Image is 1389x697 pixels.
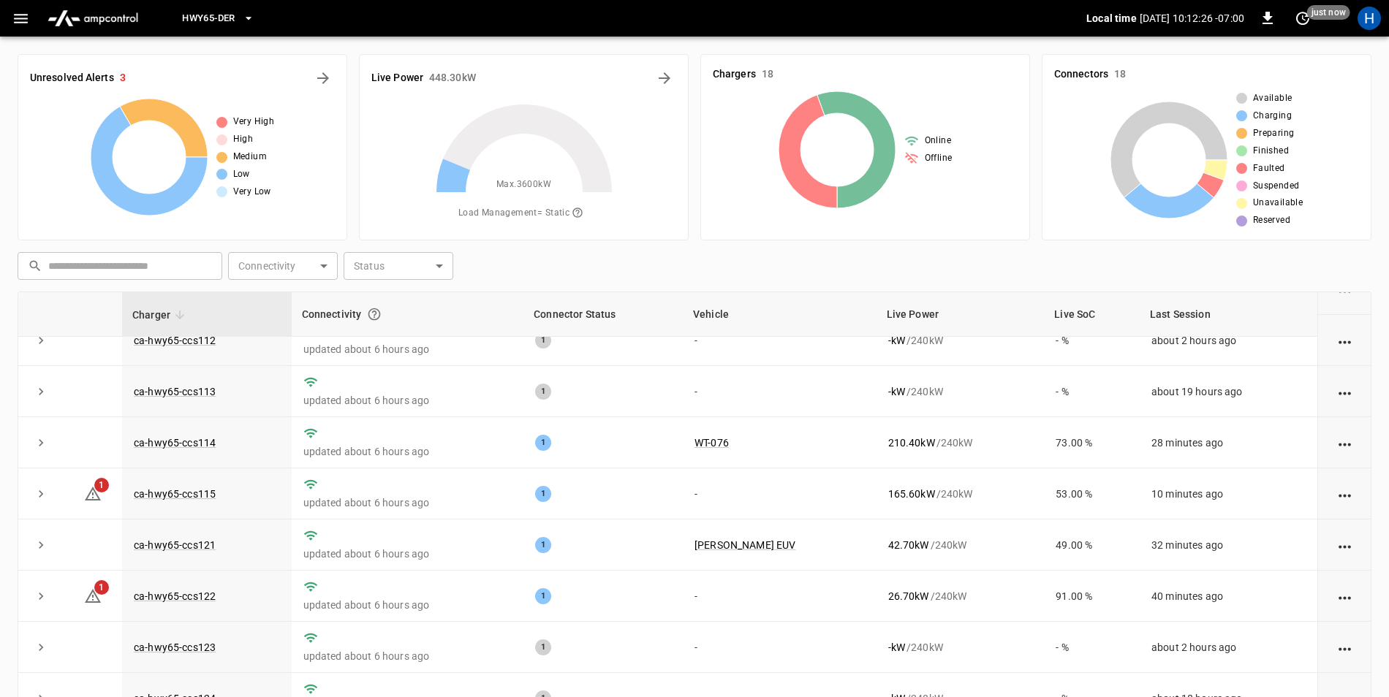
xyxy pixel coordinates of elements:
[42,4,144,32] img: ampcontrol.io logo
[302,301,514,327] div: Connectivity
[925,134,951,148] span: Online
[361,301,387,327] button: Connection between the charger and our software.
[303,495,512,510] p: updated about 6 hours ago
[1044,417,1140,468] td: 73.00 %
[1044,622,1140,673] td: - %
[233,115,275,129] span: Very High
[888,589,1033,603] div: / 240 kW
[694,437,729,449] a: WT-076
[888,435,935,450] p: 210.40 kW
[1253,196,1303,210] span: Unavailable
[1291,7,1314,30] button: set refresh interval
[1253,179,1300,194] span: Suspended
[134,539,216,551] a: ca-hwy65-ccs121
[371,70,423,86] h6: Live Power
[566,201,589,226] button: The system is using AmpEdge-configured limits for static load managment. Depending on your config...
[888,333,1033,348] div: / 240 kW
[1336,282,1354,297] div: action cell options
[303,598,512,612] p: updated about 6 hours ago
[30,70,114,86] h6: Unresolved Alerts
[303,393,512,408] p: updated about 6 hours ago
[1044,571,1140,622] td: 91.00 %
[1044,468,1140,519] td: 53.00 %
[683,468,877,519] td: -
[1086,11,1137,26] p: Local time
[1044,315,1140,366] td: - %
[925,151,953,166] span: Offline
[888,589,929,603] p: 26.70 kW
[1253,109,1292,123] span: Charging
[1336,589,1354,603] div: action cell options
[303,342,512,357] p: updated about 6 hours ago
[535,435,551,451] div: 1
[1336,384,1354,399] div: action cell options
[1336,435,1354,450] div: action cell options
[303,649,512,663] p: updated about 6 hours ago
[134,641,216,653] a: ca-hwy65-ccs123
[303,546,512,561] p: updated about 6 hours ago
[458,201,589,226] span: Load Management = Static
[762,66,773,83] h6: 18
[1044,366,1140,417] td: - %
[1253,213,1290,228] span: Reserved
[120,70,126,86] h6: 3
[1114,66,1126,83] h6: 18
[233,150,267,164] span: Medium
[1044,519,1140,571] td: 49.00 %
[888,487,1033,501] div: / 240 kW
[523,292,683,337] th: Connector Status
[30,534,52,556] button: expand row
[888,333,905,348] p: - kW
[694,539,796,551] a: [PERSON_NAME] EUV
[1054,66,1108,83] h6: Connectors
[1336,333,1354,348] div: action cell options
[877,292,1045,337] th: Live Power
[30,636,52,658] button: expand row
[888,435,1033,450] div: / 240 kW
[683,292,877,337] th: Vehicle
[535,486,551,502] div: 1
[134,488,216,500] a: ca-hwy65-ccs115
[30,483,52,505] button: expand row
[1140,292,1317,337] th: Last Session
[233,132,254,147] span: High
[888,384,905,399] p: - kW
[496,178,551,192] span: Max. 3600 kW
[535,332,551,348] div: 1
[683,366,877,417] td: -
[1336,538,1354,552] div: action cell options
[1140,468,1317,519] td: 10 minutes ago
[1253,91,1293,106] span: Available
[429,70,476,86] h6: 448.30 kW
[30,432,52,454] button: expand row
[94,580,109,595] span: 1
[1358,7,1381,30] div: profile-icon
[713,66,756,83] h6: Chargers
[535,384,551,400] div: 1
[1253,126,1295,141] span: Preparing
[1140,571,1317,622] td: 40 minutes ago
[1253,161,1285,176] span: Faulted
[888,538,1033,552] div: / 240 kW
[1044,292,1140,337] th: Live SoC
[94,478,109,492] span: 1
[1140,417,1317,468] td: 28 minutes ago
[1140,11,1244,26] p: [DATE] 10:12:26 -07:00
[683,315,877,366] td: -
[30,381,52,403] button: expand row
[303,444,512,459] p: updated about 6 hours ago
[233,167,250,182] span: Low
[1140,366,1317,417] td: about 19 hours ago
[1336,640,1354,655] div: action cell options
[653,66,676,90] button: Energy Overview
[132,306,189,324] span: Charger
[176,4,260,33] button: HWY65-DER
[1140,315,1317,366] td: about 2 hours ago
[1140,519,1317,571] td: 32 minutes ago
[182,10,235,27] span: HWY65-DER
[888,640,1033,655] div: / 240 kW
[134,437,216,449] a: ca-hwy65-ccs114
[535,588,551,604] div: 1
[888,487,935,501] p: 165.60 kW
[134,386,216,397] a: ca-hwy65-ccs113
